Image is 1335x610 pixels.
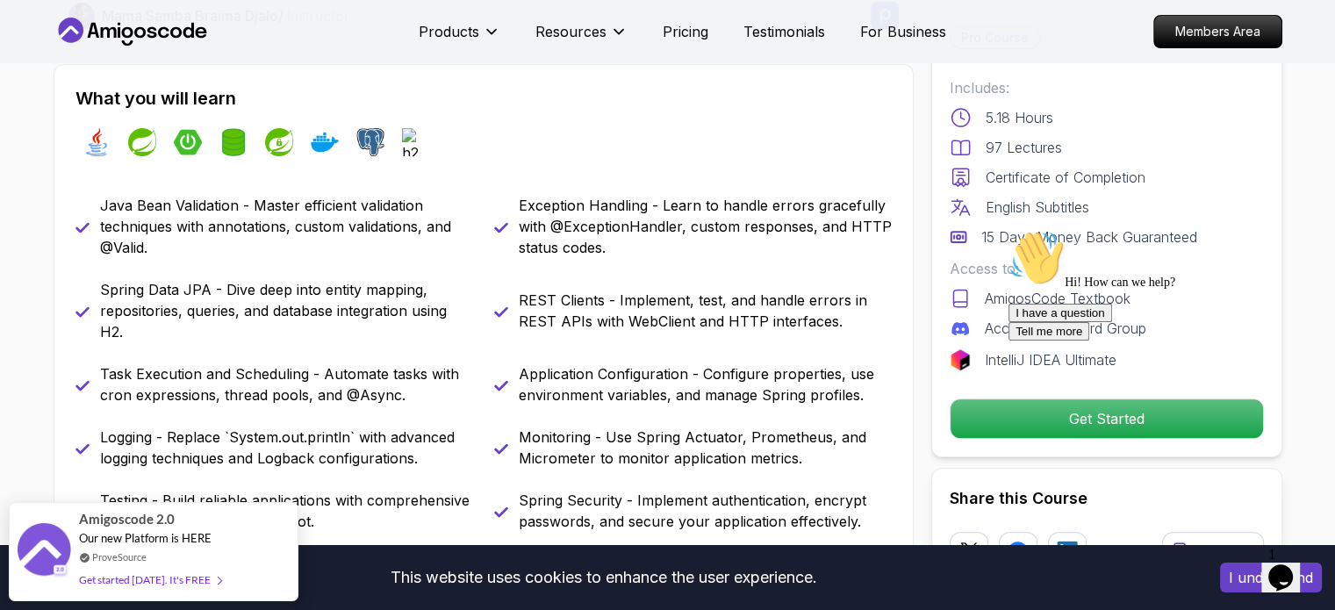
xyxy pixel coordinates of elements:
p: Testing - Build reliable applications with comprehensive testing strategies in Spring Boot. [100,490,473,532]
p: Resources [535,21,606,42]
p: Access to Discord Group [985,318,1146,339]
img: provesource social proof notification image [18,523,70,580]
a: For Business [860,21,946,42]
p: REST Clients - Implement, test, and handle errors in REST APIs with WebClient and HTTP interfaces. [519,290,892,332]
p: Monitoring - Use Spring Actuator, Prometheus, and Micrometer to monitor application metrics. [519,427,892,469]
div: Get started [DATE]. It's FREE [79,570,221,590]
p: Certificate of Completion [986,167,1145,188]
span: Amigoscode 2.0 [79,509,175,529]
p: Spring Data JPA - Dive deep into entity mapping, repositories, queries, and database integration ... [100,279,473,342]
img: postgres logo [356,128,384,156]
button: Copy link [1162,532,1264,571]
p: IntelliJ IDEA Ultimate [985,349,1116,370]
p: 97 Lectures [986,137,1062,158]
div: 👋Hi! How can we help?I have a questionTell me more [7,7,323,118]
h2: What you will learn [75,86,892,111]
img: h2 logo [402,128,430,156]
span: Our new Platform is HERE [79,531,212,545]
img: spring-boot logo [174,128,202,156]
p: Copy link [1198,542,1252,560]
h2: Share this Course [950,486,1264,511]
button: Resources [535,21,628,56]
a: Pricing [663,21,708,42]
img: spring-security logo [265,128,293,156]
p: Task Execution and Scheduling - Automate tasks with cron expressions, thread pools, and @Async. [100,363,473,405]
p: AmigosCode Textbook [985,288,1130,309]
button: Get Started [950,398,1264,439]
button: Accept cookies [1220,563,1322,592]
p: Spring Security - Implement authentication, encrypt passwords, and secure your application effect... [519,490,892,532]
a: Testimonials [743,21,825,42]
img: :wave: [7,7,63,63]
img: docker logo [311,128,339,156]
p: Members Area [1154,16,1281,47]
button: Tell me more [7,99,88,118]
p: 15 Days Money Back Guaranteed [981,226,1197,248]
p: Access to: [950,258,1264,279]
a: Members Area [1153,15,1282,48]
p: 5.18 Hours [986,107,1053,128]
span: Hi! How can we help? [7,53,174,66]
div: This website uses cookies to enhance the user experience. [13,558,1194,597]
button: I have a question [7,81,111,99]
button: Products [419,21,500,56]
p: Exception Handling - Learn to handle errors gracefully with @ExceptionHandler, custom responses, ... [519,195,892,258]
p: Get Started [951,399,1263,438]
img: spring logo [128,128,156,156]
img: java logo [83,128,111,156]
p: Products [419,21,479,42]
p: Java Bean Validation - Master efficient validation techniques with annotations, custom validation... [100,195,473,258]
p: Logging - Replace `System.out.println` with advanced logging techniques and Logback configurations. [100,427,473,469]
iframe: chat widget [1001,223,1317,531]
img: jetbrains logo [950,349,971,370]
iframe: chat widget [1261,540,1317,592]
p: or [1116,541,1131,562]
p: English Subtitles [986,197,1089,218]
p: Application Configuration - Configure properties, use environment variables, and manage Spring pr... [519,363,892,405]
p: Includes: [950,77,1264,98]
a: ProveSource [92,549,147,564]
img: spring-data-jpa logo [219,128,248,156]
